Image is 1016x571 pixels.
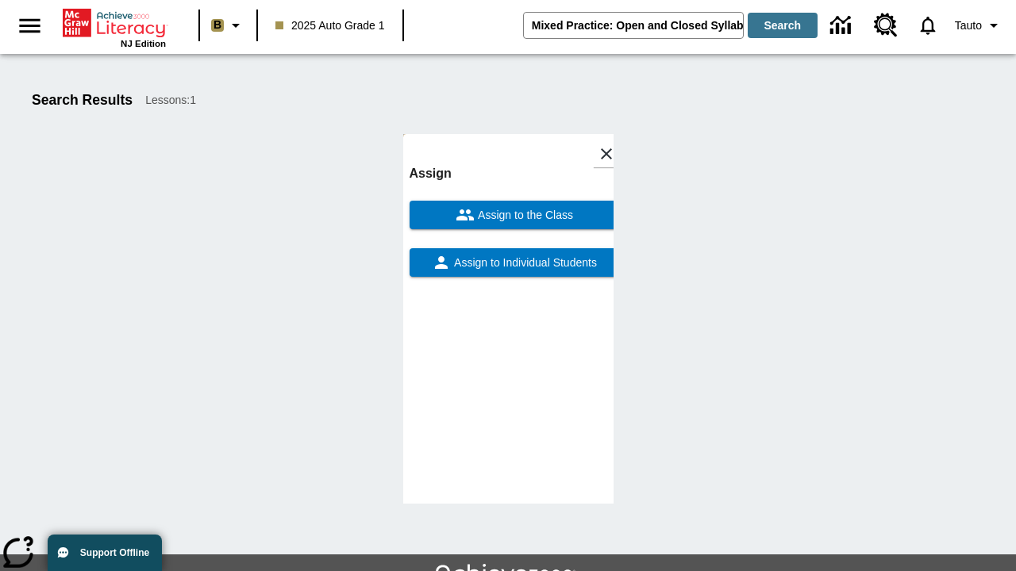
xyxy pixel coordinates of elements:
[275,17,385,34] span: 2025 Auto Grade 1
[864,4,907,47] a: Resource Center, Will open in new tab
[907,5,949,46] a: Notifications
[403,134,614,504] div: lesson details
[593,140,620,167] button: Close
[821,4,864,48] a: Data Center
[121,39,166,48] span: NJ Edition
[6,2,53,49] button: Open side menu
[63,6,166,48] div: Home
[205,11,252,40] button: Boost Class color is light brown. Change class color
[748,13,818,38] button: Search
[524,13,743,38] input: search field
[145,92,196,109] span: Lessons : 1
[451,255,597,271] span: Assign to Individual Students
[410,201,620,229] button: Assign to the Class
[63,7,166,39] a: Home
[949,11,1010,40] button: Profile/Settings
[410,163,620,185] h6: Assign
[214,15,221,35] span: B
[80,547,149,558] span: Support Offline
[410,248,620,277] button: Assign to Individual Students
[475,207,573,224] span: Assign to the Class
[955,17,982,34] span: Tauto
[32,92,133,109] h1: Search Results
[48,535,162,571] button: Support Offline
